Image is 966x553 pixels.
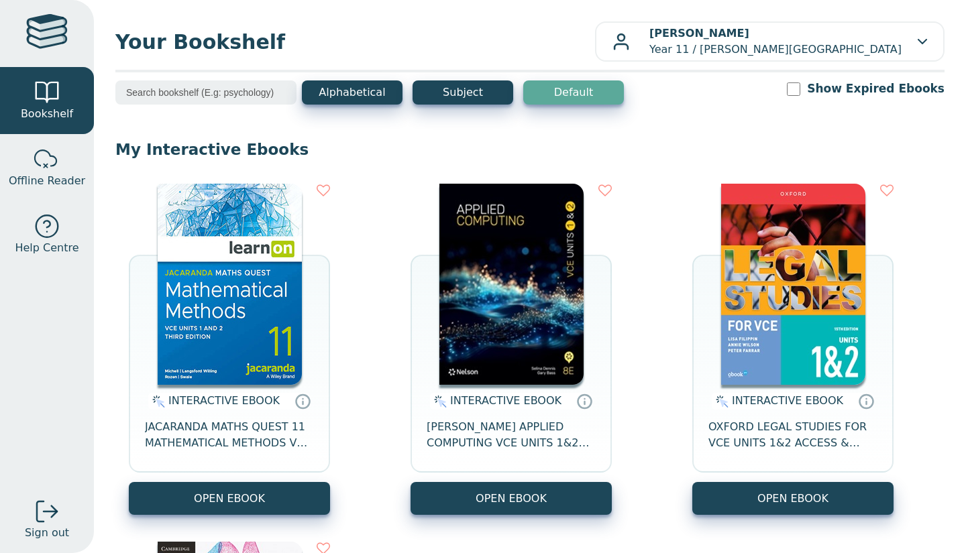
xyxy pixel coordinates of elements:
[294,393,311,409] a: Interactive eBooks are accessed online via the publisher’s portal. They contain interactive resou...
[450,394,561,407] span: INTERACTIVE EBOOK
[732,394,843,407] span: INTERACTIVE EBOOK
[115,139,945,160] p: My Interactive Ebooks
[302,80,402,105] button: Alphabetical
[21,106,73,122] span: Bookshelf
[649,25,902,58] p: Year 11 / [PERSON_NAME][GEOGRAPHIC_DATA]
[430,393,447,410] img: interactive.svg
[413,80,513,105] button: Subject
[708,419,877,451] span: OXFORD LEGAL STUDIES FOR VCE UNITS 1&2 ACCESS & JUSTICE STUDENT OBOOK + ASSESS 15E
[692,482,894,515] button: OPEN EBOOK
[858,393,874,409] a: Interactive eBooks are accessed online via the publisher’s portal. They contain interactive resou...
[576,393,592,409] a: Interactive eBooks are accessed online via the publisher’s portal. They contain interactive resou...
[115,80,297,105] input: Search bookshelf (E.g: psychology)
[148,393,165,410] img: interactive.svg
[411,482,612,515] button: OPEN EBOOK
[523,80,624,105] button: Default
[168,394,280,407] span: INTERACTIVE EBOOK
[9,173,85,189] span: Offline Reader
[25,525,69,541] span: Sign out
[158,184,302,385] img: 3d45537d-a581-493a-8efc-3c839325a1f6.jpg
[115,27,595,57] span: Your Bookshelf
[595,21,945,62] button: [PERSON_NAME]Year 11 / [PERSON_NAME][GEOGRAPHIC_DATA]
[427,419,596,451] span: [PERSON_NAME] APPLIED COMPUTING VCE UNITS 1&2 MINDTAP EBOOK 8E
[145,419,314,451] span: JACARANDA MATHS QUEST 11 MATHEMATICAL METHODS VCE UNITS 1&2 3E LEARNON
[649,27,749,40] b: [PERSON_NAME]
[721,184,865,385] img: 4924bd51-7932-4040-9111-bbac42153a36.jpg
[439,184,584,385] img: d71d1bf3-48a5-4595-8477-9c6fd9242844.jfif
[15,240,78,256] span: Help Centre
[807,80,945,97] label: Show Expired Ebooks
[712,393,729,410] img: interactive.svg
[129,482,330,515] button: OPEN EBOOK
